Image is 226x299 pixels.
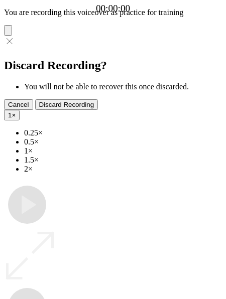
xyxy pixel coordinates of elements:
button: Discard Recording [35,99,98,110]
li: 0.5× [24,137,222,146]
p: You are recording this voiceover as practice for training [4,8,222,17]
button: Cancel [4,99,33,110]
li: 2× [24,165,222,174]
a: 00:00:00 [96,3,130,14]
li: You will not be able to recover this once discarded. [24,82,222,91]
h2: Discard Recording? [4,59,222,72]
button: 1× [4,110,20,120]
li: 1.5× [24,156,222,165]
li: 0.25× [24,128,222,137]
li: 1× [24,146,222,156]
span: 1 [8,111,12,119]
